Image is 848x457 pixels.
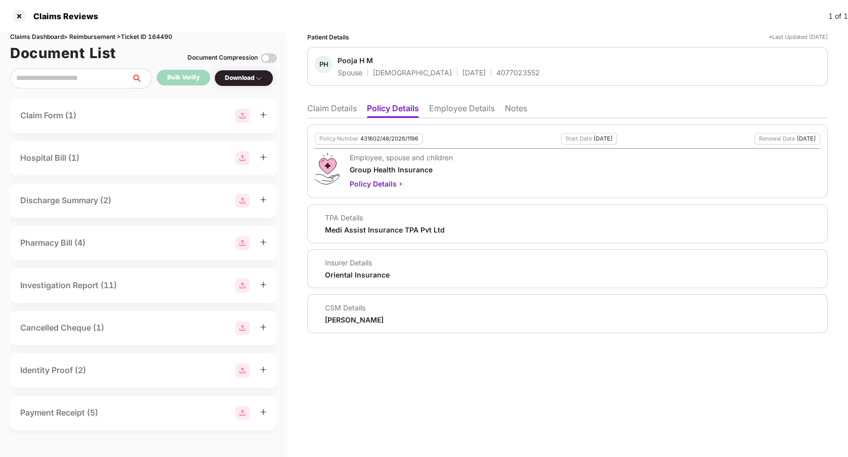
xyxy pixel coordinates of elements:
div: Spouse [338,68,362,77]
div: Policy Number [319,135,358,142]
span: plus [260,111,267,118]
span: plus [260,154,267,161]
img: svg+xml;base64,PHN2ZyBpZD0iR3JvdXBfMjg4MTMiIGRhdGEtbmFtZT0iR3JvdXAgMjg4MTMiIHhtbG5zPSJodHRwOi8vd3... [235,194,250,208]
div: Policy Details [350,178,453,190]
div: Pooja H M [338,56,373,65]
div: PH [315,56,333,73]
button: search [131,68,152,88]
div: Claims Dashboard > Reimbursement > Ticket ID 164490 [10,32,277,42]
span: plus [260,281,267,288]
img: svg+xml;base64,PHN2ZyBpZD0iR3JvdXBfMjg4MTMiIGRhdGEtbmFtZT0iR3JvdXAgMjg4MTMiIHhtbG5zPSJodHRwOi8vd3... [235,363,250,378]
div: Bulk Verify [167,73,200,82]
img: svg+xml;base64,PHN2ZyBpZD0iVG9nZ2xlLTMyeDMyIiB4bWxucz0iaHR0cDovL3d3dy53My5vcmcvMjAwMC9zdmciIHdpZH... [261,50,277,66]
span: plus [260,366,267,373]
li: Employee Details [429,103,495,118]
div: Download [225,73,263,83]
div: Oriental Insurance [325,270,390,280]
img: svg+xml;base64,PHN2ZyBpZD0iR3JvdXBfMjg4MTMiIGRhdGEtbmFtZT0iR3JvdXAgMjg4MTMiIHhtbG5zPSJodHRwOi8vd3... [235,151,250,165]
img: svg+xml;base64,PHN2ZyBpZD0iR3JvdXBfMjg4MTMiIGRhdGEtbmFtZT0iR3JvdXAgMjg4MTMiIHhtbG5zPSJodHRwOi8vd3... [235,406,250,420]
div: 1 of 1 [828,11,848,22]
div: [DATE] [797,135,816,142]
div: Investigation Report (11) [20,279,117,292]
img: svg+xml;base64,PHN2ZyBpZD0iR3JvdXBfMjg4MTMiIGRhdGEtbmFtZT0iR3JvdXAgMjg4MTMiIHhtbG5zPSJodHRwOi8vd3... [235,279,250,293]
div: [DATE] [594,135,613,142]
span: search [131,74,152,82]
span: plus [260,239,267,246]
div: [PERSON_NAME] [325,315,384,325]
div: Payment Receipt (5) [20,406,98,419]
div: 431602/48/2026/1196 [360,135,418,142]
img: svg+xml;base64,PHN2ZyBpZD0iQmFjay0yMHgyMCIgeG1sbnM9Imh0dHA6Ly93d3cudzMub3JnLzIwMDAvc3ZnIiB3aWR0aD... [397,180,405,188]
div: TPA Details [325,213,445,222]
div: Pharmacy Bill (4) [20,237,85,249]
li: Policy Details [367,103,419,118]
div: Document Compression [187,53,258,63]
img: svg+xml;base64,PHN2ZyBpZD0iR3JvdXBfMjg4MTMiIGRhdGEtbmFtZT0iR3JvdXAgMjg4MTMiIHhtbG5zPSJodHRwOi8vd3... [235,109,250,123]
div: Hospital Bill (1) [20,152,79,164]
div: [DEMOGRAPHIC_DATA] [373,68,452,77]
div: [DATE] [462,68,486,77]
div: Discharge Summary (2) [20,194,111,207]
img: svg+xml;base64,PHN2ZyBpZD0iR3JvdXBfMjg4MTMiIGRhdGEtbmFtZT0iR3JvdXAgMjg4MTMiIHhtbG5zPSJodHRwOi8vd3... [235,236,250,250]
img: svg+xml;base64,PHN2ZyBpZD0iRHJvcGRvd24tMzJ4MzIiIHhtbG5zPSJodHRwOi8vd3d3LnczLm9yZy8yMDAwL3N2ZyIgd2... [255,74,263,82]
div: Patient Details [307,32,349,42]
li: Notes [505,103,527,118]
span: plus [260,408,267,416]
div: Start Date [566,135,592,142]
div: Medi Assist Insurance TPA Pvt Ltd [325,225,445,235]
span: plus [260,324,267,331]
li: Claim Details [307,103,357,118]
div: Identity Proof (2) [20,364,86,377]
div: Insurer Details [325,258,390,267]
div: Claims Reviews [27,11,98,21]
div: Cancelled Cheque (1) [20,322,104,334]
span: plus [260,196,267,203]
img: svg+xml;base64,PHN2ZyBpZD0iR3JvdXBfMjg4MTMiIGRhdGEtbmFtZT0iR3JvdXAgMjg4MTMiIHhtbG5zPSJodHRwOi8vd3... [235,321,250,335]
div: Employee, spouse and children [350,153,453,162]
div: CSM Details [325,303,384,312]
div: Claim Form (1) [20,109,76,122]
div: Renewal Date [759,135,795,142]
h1: Document List [10,42,116,64]
img: svg+xml;base64,PHN2ZyB4bWxucz0iaHR0cDovL3d3dy53My5vcmcvMjAwMC9zdmciIHdpZHRoPSI0OS4zMiIgaGVpZ2h0PS... [315,153,340,185]
div: 4077023552 [496,68,540,77]
div: Group Health Insurance [350,165,453,174]
div: *Last Updated [DATE] [769,32,828,42]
